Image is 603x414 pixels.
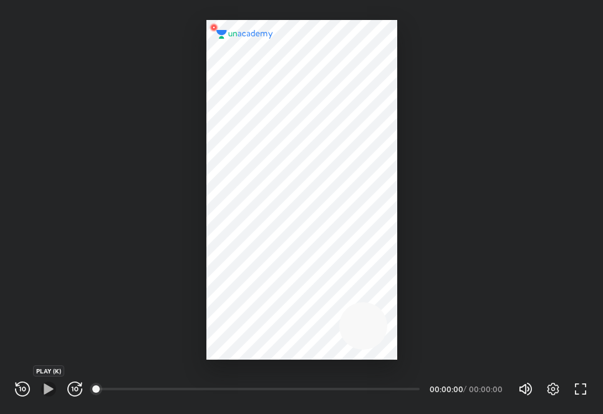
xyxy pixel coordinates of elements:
[216,30,274,39] img: logo.2a7e12a2.svg
[469,385,503,393] div: 00:00:00
[33,365,64,377] div: PLAY (K)
[430,385,461,393] div: 00:00:00
[206,20,221,35] img: wMgqJGBwKWe8AAAAABJRU5ErkJggg==
[463,385,466,393] div: /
